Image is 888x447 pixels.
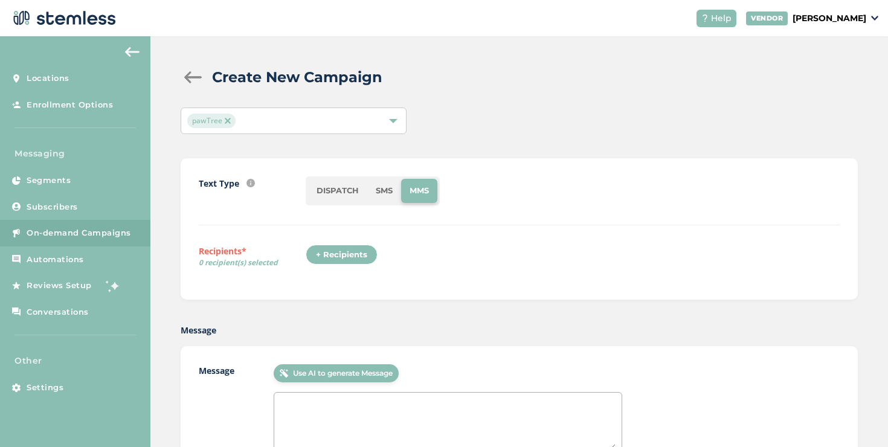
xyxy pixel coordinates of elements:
span: Automations [27,254,84,266]
img: icon_down-arrow-small-66adaf34.svg [871,16,878,21]
span: On-demand Campaigns [27,227,131,239]
li: MMS [401,179,437,203]
li: SMS [367,179,401,203]
span: Help [711,12,732,25]
span: 0 recipient(s) selected [199,257,306,268]
label: Recipients* [199,245,306,272]
iframe: Chat Widget [828,389,888,447]
div: VENDOR [746,11,788,25]
img: icon-close-accent-8a337256.svg [225,118,231,124]
img: icon-arrow-back-accent-c549486e.svg [125,47,140,57]
span: Settings [27,382,63,394]
span: Enrollment Options [27,99,113,111]
span: Segments [27,175,71,187]
li: DISPATCH [308,179,367,203]
span: Locations [27,72,69,85]
div: + Recipients [306,245,378,265]
button: Use AI to generate Message [274,364,399,382]
img: glitter-stars-b7820f95.gif [101,274,125,298]
span: pawTree [187,114,236,128]
span: Subscribers [27,201,78,213]
span: Conversations [27,306,89,318]
p: [PERSON_NAME] [793,12,866,25]
img: icon-help-white-03924b79.svg [701,14,709,22]
span: Reviews Setup [27,280,92,292]
h2: Create New Campaign [212,66,382,88]
img: icon-info-236977d2.svg [246,179,255,187]
img: logo-dark-0685b13c.svg [10,6,116,30]
span: Use AI to generate Message [293,368,393,379]
label: Text Type [199,177,239,190]
label: Message [181,324,216,336]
